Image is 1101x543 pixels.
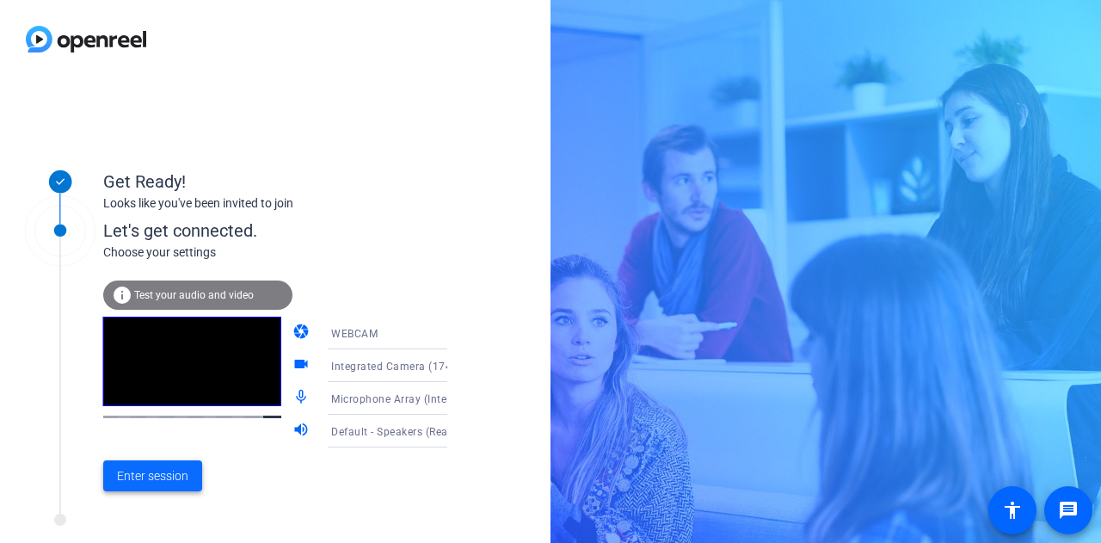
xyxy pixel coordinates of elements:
[134,289,254,301] span: Test your audio and video
[112,285,132,305] mat-icon: info
[1058,500,1079,521] mat-icon: message
[331,359,489,373] span: Integrated Camera (174f:1813)
[103,244,483,262] div: Choose your settings
[292,323,313,343] mat-icon: camera
[331,328,378,340] span: WEBCAM
[331,392,712,405] span: Microphone Array (Intel® Smart Sound Technology for Digital Microphones)
[1002,500,1023,521] mat-icon: accessibility
[103,169,447,194] div: Get Ready!
[292,388,313,409] mat-icon: mic_none
[103,460,202,491] button: Enter session
[103,218,483,244] div: Let's get connected.
[292,421,313,441] mat-icon: volume_up
[331,424,517,438] span: Default - Speakers (Realtek(R) Audio)
[103,194,447,213] div: Looks like you've been invited to join
[292,355,313,376] mat-icon: videocam
[117,467,188,485] span: Enter session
